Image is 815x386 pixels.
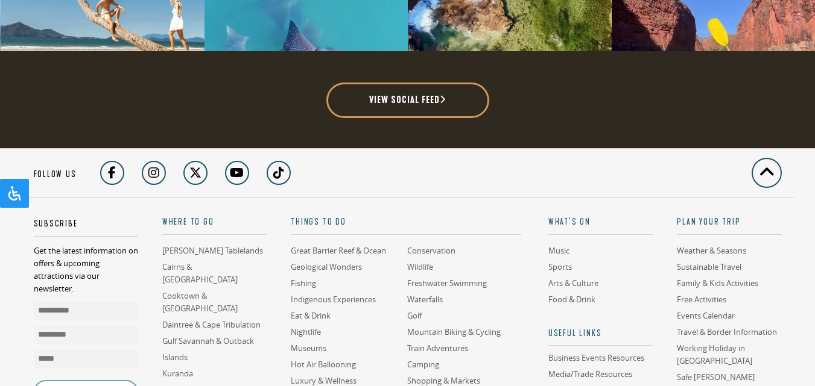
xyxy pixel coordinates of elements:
[548,353,653,364] a: Business Events Resources
[407,261,433,273] a: Wildlife
[34,244,138,295] p: Get the latest information on offers & upcoming attractions via our newsletter.
[548,278,598,289] a: Arts & Culture
[677,343,752,367] a: Working Holiday in [GEOGRAPHIC_DATA]
[548,328,653,346] h5: Useful links
[677,372,755,383] a: Safe [PERSON_NAME]
[162,335,254,347] a: Gulf Savannah & Outback
[407,326,501,338] a: Mountain Biking & Cycling
[407,245,455,257] a: Conservation
[291,310,331,322] a: Eat & Drink
[34,218,138,237] h5: Subscribe
[291,245,386,257] a: Great Barrier Reef & Ocean
[291,326,321,338] a: Nightlife
[677,278,758,289] a: Family & Kids Activities
[162,290,238,314] a: Cooktown & [GEOGRAPHIC_DATA]
[677,261,741,273] a: Sustainable Travel
[677,294,726,305] a: Free Activities
[34,169,77,185] h5: Follow us
[677,310,735,322] a: Events Calendar
[548,245,569,257] a: Music
[677,216,781,235] a: Plan Your Trip
[162,261,238,285] a: Cairns & [GEOGRAPHIC_DATA]
[407,294,443,305] a: Waterfalls
[326,82,489,118] a: View social feed
[291,294,376,305] a: Indigenous Experiences
[162,352,188,363] a: Islands
[7,186,22,201] svg: Open Accessibility Panel
[162,319,261,331] a: Daintree & Cape Tribulation
[677,326,777,338] a: Travel & Border Information
[162,216,267,235] a: Where To Go
[291,278,316,289] a: Fishing
[548,369,632,380] a: Media/Trade Resources
[548,261,572,273] a: Sports
[407,359,439,370] a: Camping
[548,216,653,235] a: What’s On
[548,294,595,305] a: Food & Drink
[291,261,362,273] a: Geological Wonders
[162,368,193,379] a: Kuranda
[407,278,487,289] a: Freshwater Swimming
[291,343,326,354] a: Museums
[291,216,521,235] a: Things To Do
[162,245,263,257] a: [PERSON_NAME] Tablelands
[407,310,422,322] a: Golf
[677,245,746,257] a: Weather & Seasons
[407,343,468,354] a: Train Adventures
[291,359,356,370] a: Hot Air Ballooning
